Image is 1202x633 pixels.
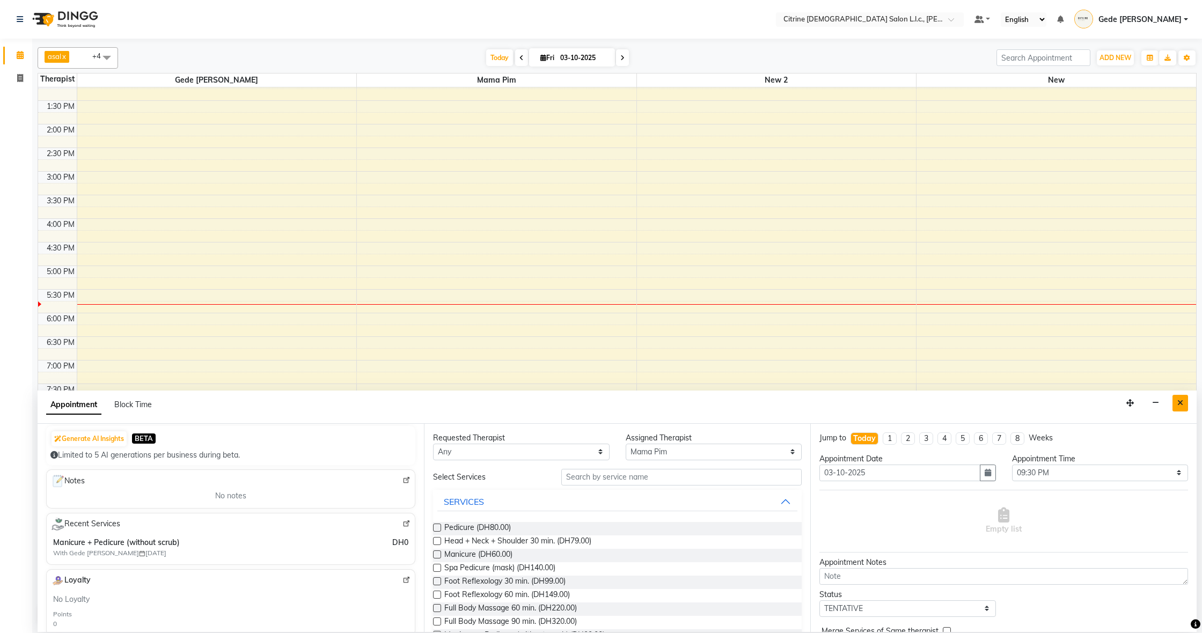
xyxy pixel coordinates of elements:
button: ADD NEW [1097,50,1134,65]
span: +4 [92,51,109,60]
div: 6:00 PM [45,313,77,325]
span: No notes [215,490,246,502]
span: Manicure + Pedicure (without scrub) [53,537,320,548]
div: 5:30 PM [45,290,77,301]
span: DH0 [392,537,408,548]
span: Pedicure (DH80.00) [444,522,511,535]
div: Points [53,609,72,619]
span: Today [486,49,513,66]
button: Generate AI Insights [52,431,127,446]
span: Manicure (DH60.00) [444,549,512,562]
img: logo [27,4,101,34]
span: ADD NEW [1100,54,1131,62]
div: Weeks [1029,432,1053,444]
span: Recent Services [51,518,120,531]
span: Full Body Massage 90 min. (DH320.00) [444,616,577,629]
span: Head + Neck + Shoulder 30 min. (DH79.00) [444,535,591,549]
button: SERVICES [437,492,797,511]
span: new 2 [637,73,917,87]
span: Block Time [114,400,152,409]
span: Gede [PERSON_NAME] [1098,14,1182,25]
span: Notes [51,474,85,488]
li: 5 [956,432,970,445]
input: Search Appointment [996,49,1090,66]
li: 7 [992,432,1006,445]
span: Appointment [46,395,101,415]
span: Empty list [986,507,1022,535]
div: 3:00 PM [45,172,77,183]
div: 4:00 PM [45,219,77,230]
span: No Loyalty [53,594,90,605]
div: 2:30 PM [45,148,77,159]
span: Fri [538,54,557,62]
div: Therapist [38,73,77,85]
div: 5:00 PM [45,266,77,277]
span: Mama Pim [357,73,636,87]
div: 0 [53,619,57,629]
li: 2 [901,432,915,445]
span: Foot Reflexology 30 min. (DH99.00) [444,576,566,589]
div: 2:00 PM [45,124,77,136]
div: 7:00 PM [45,360,77,372]
span: new [917,73,1196,87]
a: x [61,52,66,61]
span: asal [48,52,61,61]
div: Requested Therapist [433,432,610,444]
span: With Gede [PERSON_NAME] [DATE] [53,548,187,558]
div: Limited to 5 AI generations per business during beta. [50,450,411,461]
span: BETA [132,433,156,444]
div: 3:30 PM [45,195,77,207]
span: Spa Pedicure (mask) (DH140.00) [444,562,555,576]
div: Select Services [425,472,553,483]
div: 1:30 PM [45,101,77,112]
input: Search by service name [561,469,802,485]
img: Gede Yohanes Marthana [1074,10,1093,28]
div: Assigned Therapist [626,432,802,444]
div: Appointment Notes [819,557,1188,568]
input: 2025-10-03 [557,50,611,66]
div: SERVICES [444,495,484,508]
li: 8 [1010,432,1024,445]
li: 3 [919,432,933,445]
div: Status [819,589,996,600]
div: Appointment Time [1012,453,1189,465]
span: Loyalty [51,574,91,587]
li: 4 [937,432,951,445]
li: 6 [974,432,988,445]
div: Today [853,433,876,444]
span: Foot Reflexology 60 min. (DH149.00) [444,589,570,602]
div: 7:30 PM [45,384,77,395]
div: 4:30 PM [45,242,77,254]
div: Jump to [819,432,846,444]
span: Full Body Massage 60 min. (DH220.00) [444,602,577,616]
button: Close [1172,395,1188,411]
span: Gede [PERSON_NAME] [77,73,357,87]
li: 1 [883,432,897,445]
div: 6:30 PM [45,337,77,348]
input: yyyy-mm-dd [819,465,980,481]
div: Appointment Date [819,453,996,465]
